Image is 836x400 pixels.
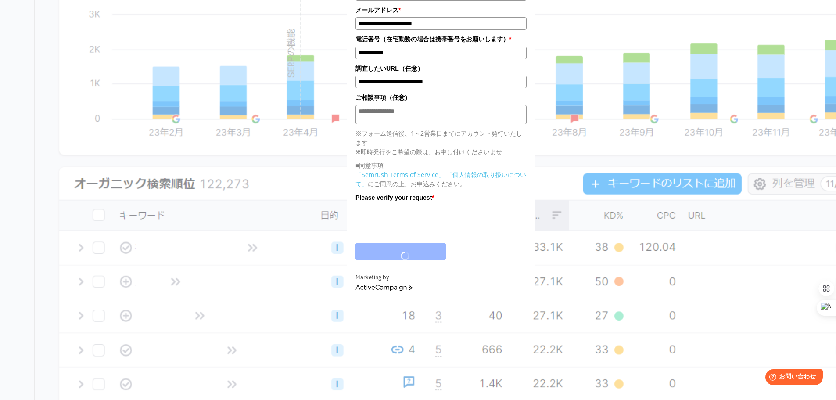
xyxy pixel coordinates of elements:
[355,170,526,188] a: 「個人情報の取り扱いについて」
[355,5,527,15] label: メールアドレス
[758,366,826,390] iframe: Help widget launcher
[355,243,446,260] button: 各事項に同意して申し込む ▷
[355,273,527,282] div: Marketing by
[355,34,527,44] label: 電話番号（在宅勤務の場合は携帯番号をお願いします）
[355,170,445,179] a: 「Semrush Terms of Service」
[355,161,527,170] p: ■同意事項
[355,205,489,239] iframe: reCAPTCHA
[355,129,527,156] p: ※フォーム送信後、1～2営業日までにアカウント発行いたします ※即時発行をご希望の際は、お申し付けくださいませ
[355,193,527,202] label: Please verify your request
[355,170,527,188] p: にご同意の上、お申込みください。
[355,64,527,73] label: 調査したいURL（任意）
[355,93,527,102] label: ご相談事項（任意）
